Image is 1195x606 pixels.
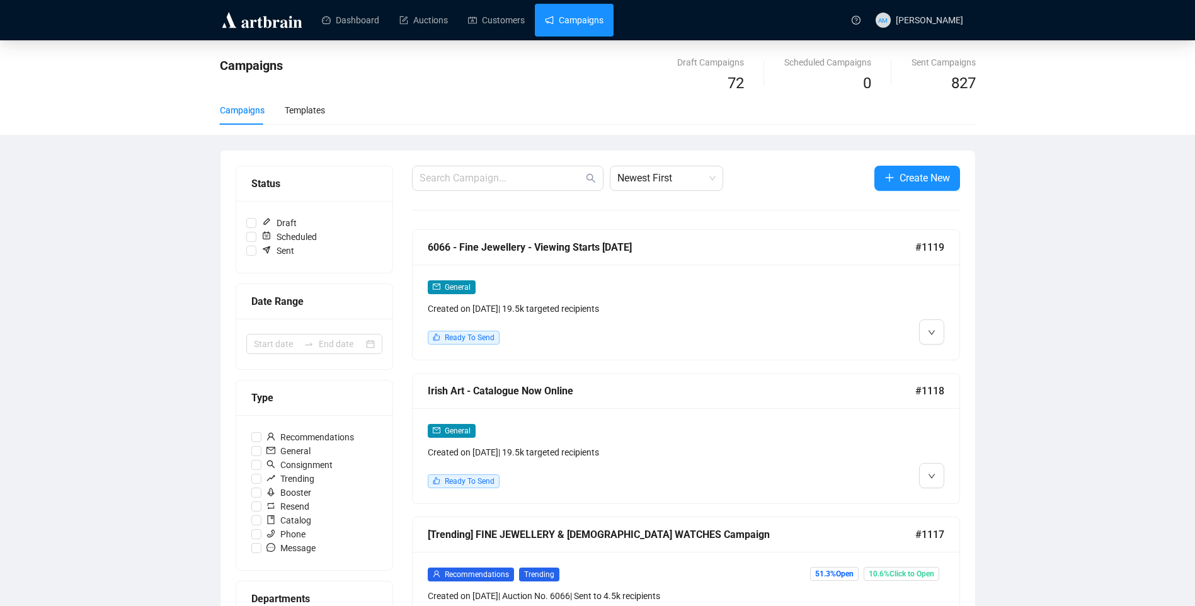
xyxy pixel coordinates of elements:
div: Irish Art - Catalogue Now Online [428,383,915,399]
span: AM [878,14,888,25]
span: Trending [519,568,559,581]
span: to [304,339,314,349]
div: Created on [DATE] | 19.5k targeted recipients [428,445,813,459]
a: Customers [468,4,525,37]
input: Start date [254,337,299,351]
span: 51.3% Open [810,567,859,581]
span: retweet [266,501,275,510]
span: Resend [261,500,314,513]
span: Consignment [261,458,338,472]
span: #1117 [915,527,944,542]
div: Date Range [251,294,377,309]
span: [PERSON_NAME] [896,15,963,25]
div: Created on [DATE] | 19.5k targeted recipients [428,302,813,316]
span: #1118 [915,383,944,399]
span: 0 [863,74,871,92]
div: Campaigns [220,103,265,117]
div: Scheduled Campaigns [784,55,871,69]
span: user [266,432,275,441]
span: down [928,472,935,480]
span: mail [433,426,440,434]
span: Draft [256,216,302,230]
div: Status [251,176,377,192]
span: General [445,283,471,292]
span: Ready To Send [445,333,495,342]
span: swap-right [304,339,314,349]
input: End date [319,337,363,351]
div: Sent Campaigns [912,55,976,69]
img: logo [220,10,304,30]
span: like [433,333,440,341]
div: [Trending] FINE JEWELLERY & [DEMOGRAPHIC_DATA] WATCHES Campaign [428,527,915,542]
span: Phone [261,527,311,541]
span: Recommendations [261,430,359,444]
div: Type [251,390,377,406]
span: book [266,515,275,524]
span: Sent [256,244,299,258]
span: question-circle [852,16,861,25]
div: Draft Campaigns [677,55,744,69]
span: message [266,543,275,552]
span: rise [266,474,275,483]
span: Catalog [261,513,316,527]
span: user [433,570,440,578]
span: Scheduled [256,230,322,244]
span: Ready To Send [445,477,495,486]
span: search [586,173,596,183]
span: plus [884,173,895,183]
span: 10.6% Click to Open [864,567,939,581]
span: Campaigns [220,58,283,73]
span: phone [266,529,275,538]
a: Auctions [399,4,448,37]
span: General [261,444,316,458]
span: down [928,329,935,336]
input: Search Campaign... [420,171,583,186]
span: Recommendations [445,570,509,579]
button: Create New [874,166,960,191]
span: Newest First [617,166,716,190]
a: Campaigns [545,4,603,37]
span: General [445,426,471,435]
a: Irish Art - Catalogue Now Online#1118mailGeneralCreated on [DATE]| 19.5k targeted recipientslikeR... [412,373,960,504]
span: search [266,460,275,469]
span: like [433,477,440,484]
span: 827 [951,74,976,92]
span: mail [266,446,275,455]
span: Create New [900,170,950,186]
span: Trending [261,472,319,486]
div: 6066 - Fine Jewellery - Viewing Starts [DATE] [428,239,915,255]
a: 6066 - Fine Jewellery - Viewing Starts [DATE]#1119mailGeneralCreated on [DATE]| 19.5k targeted re... [412,229,960,360]
span: Booster [261,486,316,500]
span: mail [433,283,440,290]
div: Created on [DATE] | Auction No. 6066 | Sent to 4.5k recipients [428,589,813,603]
a: Dashboard [322,4,379,37]
div: Templates [285,103,325,117]
span: #1119 [915,239,944,255]
span: 72 [728,74,744,92]
span: Message [261,541,321,555]
span: rocket [266,488,275,496]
